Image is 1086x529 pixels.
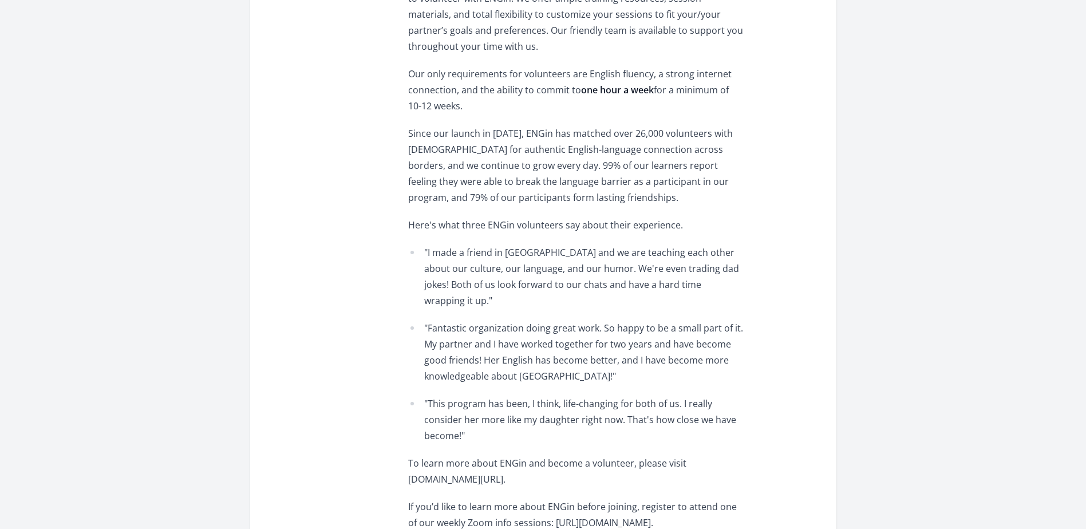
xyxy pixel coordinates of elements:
[408,125,743,206] p: Since our launch in [DATE], ENGin has matched over 26,000 volunteers with [DEMOGRAPHIC_DATA] for ...
[408,455,743,487] p: To learn more about ENGin and become a volunteer, please visit [DOMAIN_NAME][URL].
[424,244,743,309] p: "I made a friend in [GEOGRAPHIC_DATA] and we are teaching each other about our culture, our langu...
[424,396,743,444] p: "This program has been, I think, life-changing for both of us. I really consider her more like my...
[424,320,743,384] p: "Fantastic organization doing great work. So happy to be a small part of it. My partner and I hav...
[581,84,654,96] strong: one hour a week
[408,217,743,233] p: Here's what three ENGin volunteers say about their experience.
[408,66,743,114] p: Our only requirements for volunteers are English fluency, a strong internet connection, and the a...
